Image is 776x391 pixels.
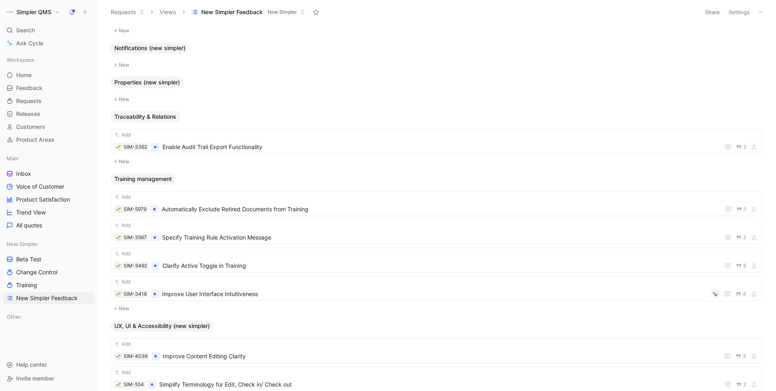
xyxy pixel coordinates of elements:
[163,351,716,361] span: Improve Content Editing Clarity
[114,221,132,229] button: Add
[16,25,35,35] span: Search
[156,6,180,18] button: Views
[16,221,42,229] span: All quotes
[116,263,121,269] div: 🌱
[107,6,148,18] button: Requests
[107,42,766,70] div: Notifications (new simpler)New
[16,38,43,48] span: Ask Cycle
[16,110,40,118] span: Releases
[16,183,64,191] span: Voice of Customer
[734,380,748,389] button: 2
[114,340,132,348] button: Add
[16,281,37,289] span: Training
[110,26,763,36] button: New
[3,24,94,36] div: Search
[743,382,746,387] span: 2
[162,289,708,299] span: Improve User Interface Intuitiveness
[116,382,121,387] button: 🌱
[124,290,147,298] div: SIM-3418
[110,320,214,332] button: UX, UI & Accessibility (new simpler)
[3,95,94,107] a: Requests
[110,173,176,185] button: Training management
[3,54,94,66] div: Workspace
[110,95,763,104] button: New
[3,266,94,278] a: Change Control
[744,207,746,212] span: 1
[3,238,94,250] div: New Simpler
[3,311,94,323] div: Other
[734,233,748,242] button: 2
[110,157,763,166] button: New
[16,97,42,105] span: Requests
[3,372,94,385] div: Invite member
[162,233,717,242] span: Specify Training Rule Activation Message
[110,304,763,313] button: New
[116,144,121,150] button: 🌱
[6,154,19,162] span: Main
[16,361,47,368] span: Help center
[17,8,51,16] h1: Simpler QMS
[3,311,94,325] div: Other
[3,37,94,49] a: Ask Cycle
[124,143,147,151] div: SIM-3362
[116,383,121,387] img: 🌱
[107,173,766,314] div: Training managementNew
[111,219,762,244] a: Add🌱SIM-3567Specify Training Rule Activation Message2
[3,108,94,120] a: Releases
[3,69,94,81] a: Home
[3,168,94,180] a: Inbox
[111,276,762,301] a: Add🌱SIM-3418Improve User Interface Intuitiveness4
[734,261,748,270] button: 5
[743,145,746,149] span: 2
[188,6,309,18] button: New Simpler FeedbackNew Simpler
[6,240,38,248] span: New Simpler
[3,253,94,265] a: Beta Test
[110,111,180,122] button: Traceability & Relations
[114,113,176,121] span: Traceability & Relations
[3,82,94,94] a: Feedback
[162,204,717,214] span: Automatically Exclude Retired Documents from Training
[124,352,148,360] div: SIM-4038
[268,8,297,16] span: New Simpler
[16,268,57,276] span: Change Control
[3,219,94,231] a: All quotes
[114,322,210,330] span: UX, UI & Accessibility (new simpler)
[3,292,94,304] a: New Simpler Feedback
[116,235,121,240] div: 🌱
[114,250,132,258] button: Add
[735,205,748,214] button: 1
[734,352,748,361] button: 3
[702,6,723,18] button: Share
[3,206,94,219] a: Trend View
[16,84,42,92] span: Feedback
[116,353,121,359] button: 🌱
[111,191,762,216] a: Add🌱SIM-5979Automatically Exclude Retired Documents from Training1
[114,368,132,376] button: Add
[124,380,144,389] div: SIM-554
[116,264,121,269] img: 🌱
[111,248,762,273] a: Add🌱SIM-3492Clarify Active Toggle in Training5
[116,206,121,212] button: 🌱
[16,136,55,144] span: Product Areas
[162,261,717,271] span: Clarify Active Toggle in Training
[116,354,121,359] img: 🌱
[6,56,34,64] span: Workspace
[3,193,94,206] a: Product Satisfaction
[734,290,748,299] button: 4
[114,193,132,201] button: Add
[3,181,94,193] a: Voice of Customer
[110,60,763,70] button: New
[6,313,21,321] span: Other
[107,111,766,167] div: Traceability & RelationsNew
[3,238,94,304] div: New SimplerBeta TestChange ControlTrainingNew Simpler Feedback
[3,152,94,231] div: MainInboxVoice of CustomerProduct SatisfactionTrend ViewAll quotes
[114,131,132,139] button: Add
[116,291,121,297] button: 🌱
[114,78,180,86] span: Properties (new simpler)
[743,354,746,359] span: 3
[725,6,753,18] button: Settings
